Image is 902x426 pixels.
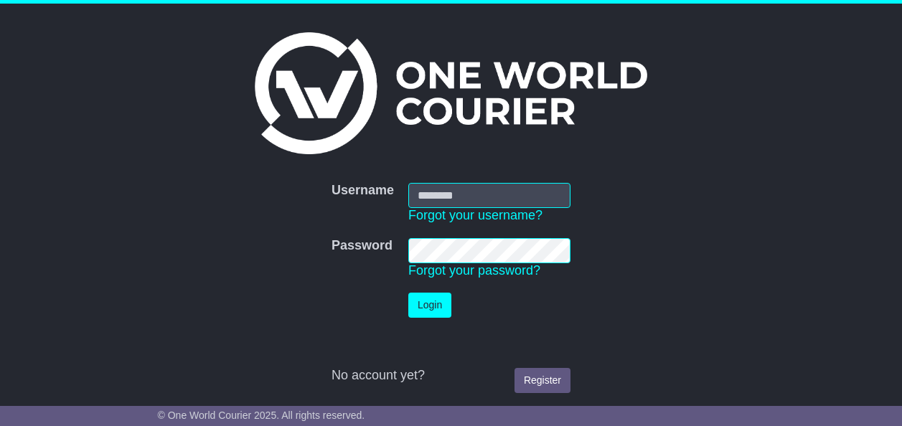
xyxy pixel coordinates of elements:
[332,238,393,254] label: Password
[408,293,451,318] button: Login
[408,208,542,222] a: Forgot your username?
[515,368,570,393] a: Register
[158,410,365,421] span: © One World Courier 2025. All rights reserved.
[408,263,540,278] a: Forgot your password?
[332,183,394,199] label: Username
[255,32,647,154] img: One World
[332,368,570,384] div: No account yet?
